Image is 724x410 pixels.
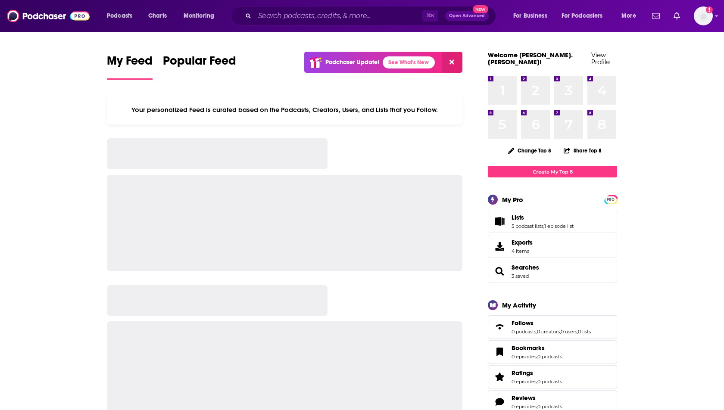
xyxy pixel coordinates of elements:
[502,301,536,309] div: My Activity
[178,9,225,23] button: open menu
[445,11,489,21] button: Open AdvancedNew
[107,95,462,124] div: Your personalized Feed is curated based on the Podcasts, Creators, Users, and Lists that you Follow.
[543,223,544,229] span: ,
[537,379,562,385] a: 0 podcasts
[694,6,713,25] button: Show profile menu
[107,53,153,80] a: My Feed
[544,223,574,229] a: 1 episode list
[512,344,562,352] a: Bookmarks
[694,6,713,25] img: User Profile
[449,14,485,18] span: Open Advanced
[512,404,537,410] a: 0 episodes
[488,210,617,233] span: Lists
[537,329,560,335] a: 0 creators
[107,53,153,73] span: My Feed
[491,215,508,227] a: Lists
[512,214,524,221] span: Lists
[512,273,529,279] a: 3 saved
[502,196,523,204] div: My Pro
[621,10,636,22] span: More
[163,53,236,73] span: Popular Feed
[488,166,617,177] a: Create My Top 8
[706,6,713,13] svg: Add a profile image
[383,56,435,68] a: See What's New
[615,9,647,23] button: open menu
[512,369,562,377] a: Ratings
[184,10,214,22] span: Monitoring
[488,51,573,66] a: Welcome [PERSON_NAME].[PERSON_NAME]!
[512,319,591,327] a: Follows
[537,379,537,385] span: ,
[560,329,561,335] span: ,
[591,51,610,66] a: View Profile
[512,248,533,254] span: 4 items
[491,346,508,358] a: Bookmarks
[512,329,536,335] a: 0 podcasts
[512,239,533,246] span: Exports
[491,265,508,277] a: Searches
[537,354,537,360] span: ,
[491,396,508,408] a: Reviews
[488,235,617,258] a: Exports
[563,142,602,159] button: Share Top 8
[107,10,132,22] span: Podcasts
[561,329,577,335] a: 0 users
[512,394,536,402] span: Reviews
[473,5,488,13] span: New
[513,10,547,22] span: For Business
[537,404,537,410] span: ,
[512,264,539,271] a: Searches
[491,321,508,333] a: Follows
[7,8,90,24] img: Podchaser - Follow, Share and Rate Podcasts
[512,223,543,229] a: 5 podcast lists
[512,319,534,327] span: Follows
[488,260,617,283] span: Searches
[537,404,562,410] a: 0 podcasts
[512,344,545,352] span: Bookmarks
[577,329,578,335] span: ,
[488,315,617,339] span: Follows
[536,329,537,335] span: ,
[578,329,591,335] a: 0 lists
[325,59,379,66] p: Podchaser Update!
[512,379,537,385] a: 0 episodes
[491,240,508,252] span: Exports
[503,145,556,156] button: Change Top 8
[488,365,617,388] span: Ratings
[512,394,562,402] a: Reviews
[556,9,615,23] button: open menu
[670,9,683,23] a: Show notifications dropdown
[422,10,438,22] span: ⌘ K
[605,196,616,202] a: PRO
[507,9,558,23] button: open menu
[512,369,533,377] span: Ratings
[148,10,167,22] span: Charts
[163,53,236,80] a: Popular Feed
[694,6,713,25] span: Logged in as heidi.egloff
[562,10,603,22] span: For Podcasters
[491,371,508,383] a: Ratings
[537,354,562,360] a: 0 podcasts
[143,9,172,23] a: Charts
[488,340,617,363] span: Bookmarks
[512,354,537,360] a: 0 episodes
[239,6,504,26] div: Search podcasts, credits, & more...
[649,9,663,23] a: Show notifications dropdown
[101,9,144,23] button: open menu
[255,9,422,23] input: Search podcasts, credits, & more...
[512,214,574,221] a: Lists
